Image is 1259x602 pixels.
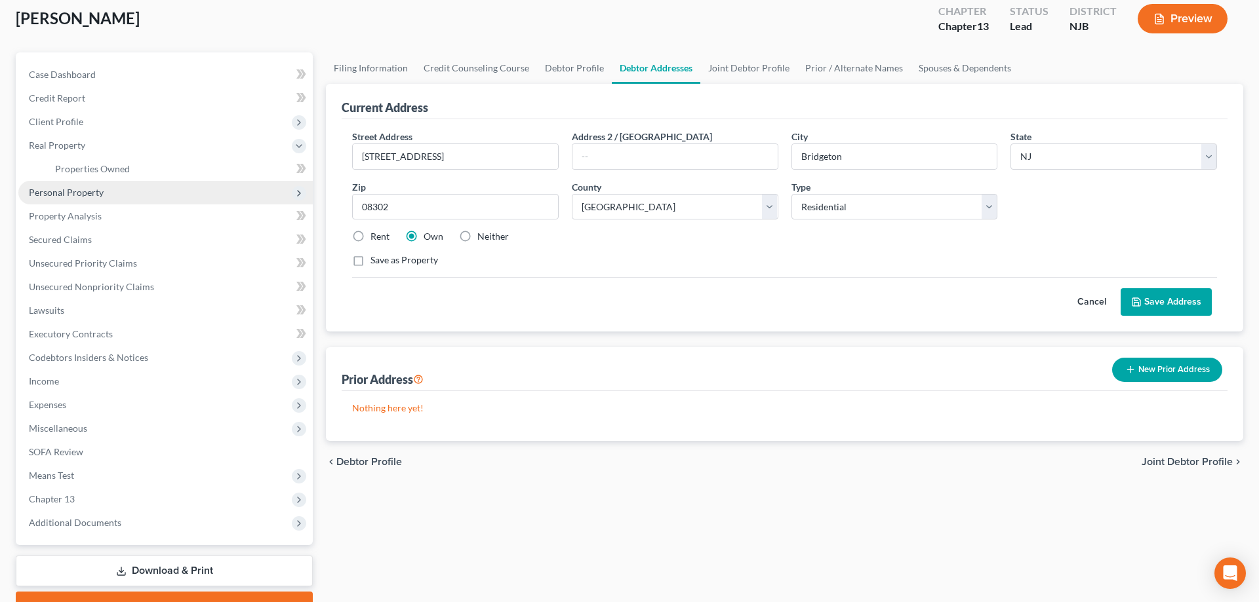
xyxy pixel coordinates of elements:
span: Joint Debtor Profile [1142,457,1233,467]
span: Real Property [29,140,85,151]
a: Lawsuits [18,299,313,322]
a: Joint Debtor Profile [700,52,797,84]
span: Street Address [352,131,412,142]
label: Own [424,230,443,243]
div: Current Address [342,100,428,115]
a: Filing Information [326,52,416,84]
div: Prior Address [342,371,424,387]
div: Chapter [938,4,989,19]
a: Credit Report [18,86,313,110]
span: SOFA Review [29,446,83,457]
span: Additional Documents [29,517,121,528]
span: Debtor Profile [336,457,402,467]
span: Chapter 13 [29,493,75,504]
input: Enter street address [353,144,558,169]
a: Credit Counseling Course [416,52,537,84]
button: chevron_left Debtor Profile [326,457,402,467]
div: Open Intercom Messenger [1214,557,1246,589]
i: chevron_left [326,457,336,467]
button: Joint Debtor Profile chevron_right [1142,457,1243,467]
span: 13 [977,20,989,32]
span: Credit Report [29,92,85,103]
span: Unsecured Priority Claims [29,257,137,269]
input: XXXXX [352,194,559,220]
span: Personal Property [29,187,104,198]
div: NJB [1069,19,1117,34]
label: Save as Property [370,254,438,267]
span: State [1010,131,1031,142]
span: Case Dashboard [29,69,96,80]
a: SOFA Review [18,440,313,464]
label: Rent [370,230,390,243]
label: Neither [477,230,509,243]
span: Means Test [29,470,74,481]
a: Property Analysis [18,204,313,228]
button: Preview [1138,4,1228,33]
label: Type [791,180,810,194]
a: Debtor Profile [537,52,612,84]
i: chevron_right [1233,457,1243,467]
input: -- [572,144,778,169]
a: Unsecured Priority Claims [18,252,313,275]
button: Save Address [1121,288,1212,316]
p: Nothing here yet! [352,402,1217,415]
a: Spouses & Dependents [911,52,1019,84]
div: Status [1010,4,1049,19]
div: Lead [1010,19,1049,34]
label: Address 2 / [GEOGRAPHIC_DATA] [572,130,712,143]
span: Miscellaneous [29,423,87,434]
a: Debtor Addresses [612,52,700,84]
a: Secured Claims [18,228,313,252]
span: [PERSON_NAME] [16,9,140,28]
a: Properties Owned [45,157,313,181]
a: Case Dashboard [18,63,313,86]
div: Chapter [938,19,989,34]
input: Enter city... [792,144,997,169]
button: New Prior Address [1112,358,1222,382]
span: County [572,181,601,193]
a: Download & Print [16,555,313,586]
span: Lawsuits [29,305,64,316]
span: Properties Owned [55,163,130,174]
span: Zip [352,181,366,193]
a: Prior / Alternate Names [797,52,911,84]
span: Executory Contracts [29,328,113,339]
button: Cancel [1063,289,1121,315]
a: Unsecured Nonpriority Claims [18,275,313,299]
span: Unsecured Nonpriority Claims [29,281,154,292]
span: Codebtors Insiders & Notices [29,352,148,363]
div: District [1069,4,1117,19]
span: Property Analysis [29,210,102,221]
a: Executory Contracts [18,322,313,346]
span: City [791,131,808,142]
span: Income [29,375,59,386]
span: Secured Claims [29,234,92,245]
span: Client Profile [29,116,83,127]
span: Expenses [29,399,66,410]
